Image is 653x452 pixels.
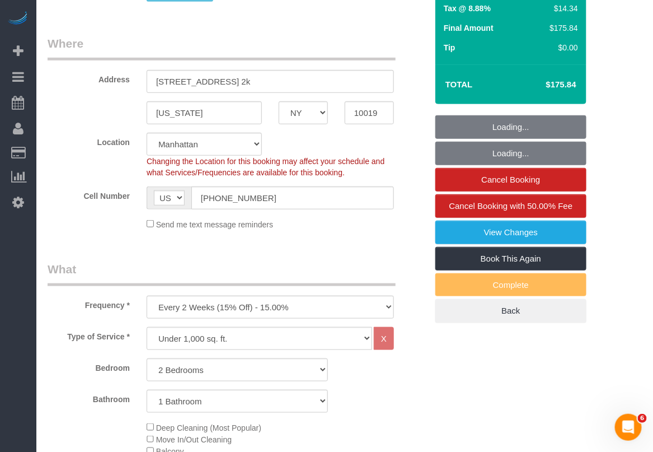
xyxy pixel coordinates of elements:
[435,168,586,192] a: Cancel Booking
[546,22,578,34] div: $175.84
[39,70,138,85] label: Address
[444,22,494,34] label: Final Amount
[156,220,273,229] span: Send me text message reminders
[435,247,586,271] a: Book This Again
[156,423,261,432] span: Deep Cleaning (Most Popular)
[39,187,138,202] label: Cell Number
[445,80,473,89] strong: Total
[39,358,138,374] label: Bedroom
[435,221,586,244] a: View Changes
[449,201,573,211] span: Cancel Booking with 50.00% Fee
[546,3,578,14] div: $14.34
[147,101,262,124] input: City
[444,42,455,53] label: Tip
[546,42,578,53] div: $0.00
[615,414,642,441] iframe: Intercom live chat
[39,133,138,148] label: Location
[435,299,586,323] a: Back
[48,261,396,286] legend: What
[638,414,647,423] span: 6
[156,435,232,444] span: Move In/Out Cleaning
[435,194,586,218] a: Cancel Booking with 50.00% Fee
[345,101,394,124] input: Zip Code
[48,35,396,60] legend: Where
[513,80,576,90] h4: $175.84
[191,187,394,209] input: Cell Number
[147,157,384,177] span: Changing the Location for this booking may affect your schedule and what Services/Frequencies are...
[39,296,138,311] label: Frequency *
[7,11,29,27] img: Automaid Logo
[39,327,138,342] label: Type of Service *
[39,390,138,405] label: Bathroom
[444,3,491,14] label: Tax @ 8.88%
